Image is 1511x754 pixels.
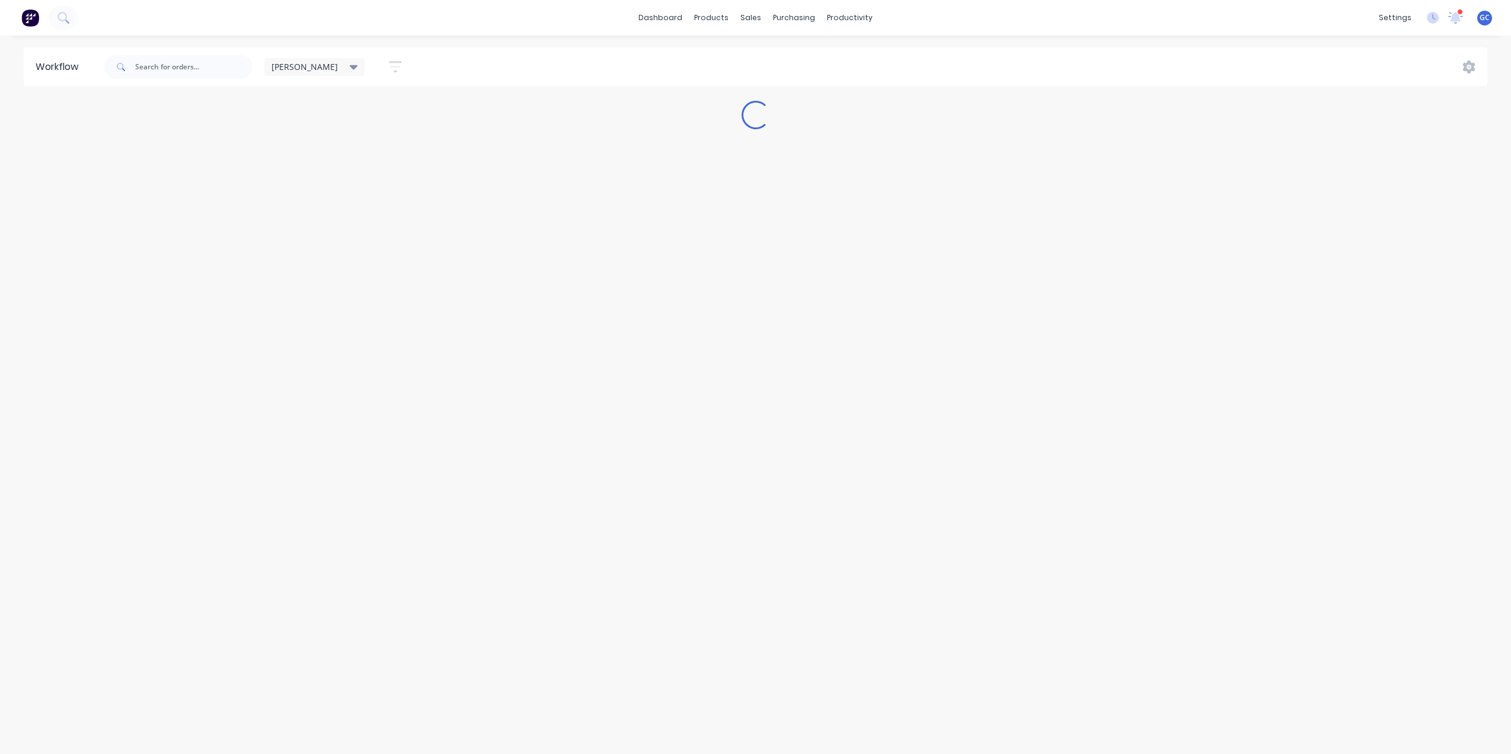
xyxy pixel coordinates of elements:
[632,9,688,27] a: dashboard
[135,55,253,79] input: Search for orders...
[734,9,767,27] div: sales
[21,9,39,27] img: Factory
[271,60,338,73] span: [PERSON_NAME]
[1480,12,1490,23] span: GC
[36,60,84,74] div: Workflow
[767,9,821,27] div: purchasing
[821,9,879,27] div: productivity
[1373,9,1417,27] div: settings
[688,9,734,27] div: products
